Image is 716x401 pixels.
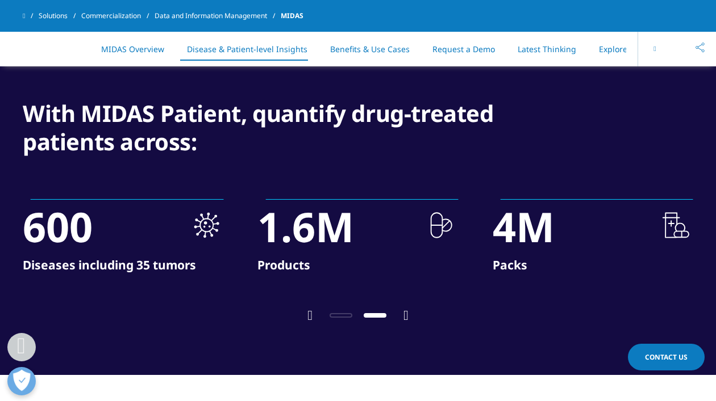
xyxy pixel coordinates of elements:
[281,6,303,26] span: MIDAS
[432,44,495,54] a: Request a Demo
[364,313,386,318] span: Go to slide 2
[493,203,555,250] div: 4M
[599,44,650,54] a: Explore More
[518,44,576,54] a: Latest Thinking
[155,6,281,26] a: Data and Information Management
[330,44,410,54] a: Benefits & Use Cases
[493,256,693,282] p: Packs
[257,203,354,250] div: 1.6M
[101,44,164,54] a: MIDAS Overview
[330,313,352,318] span: Go to slide 1
[23,203,93,250] div: 600
[39,6,81,26] a: Solutions
[628,344,705,370] a: Contact Us
[257,256,458,282] p: Products
[257,196,458,282] div: 3 / 4
[7,367,36,395] button: Open Preferences
[187,44,307,54] a: Disease & Patient-level Insights
[23,99,522,162] h3: With MIDAS Patient, quantify drug-treated patients across:
[307,305,313,324] div: Previous slide
[23,256,223,282] p: Diseases including 35 tumors
[645,352,688,362] span: Contact Us
[23,196,223,282] div: 2 / 4
[81,6,155,26] a: Commercialization
[403,305,409,324] div: Next slide
[493,196,693,282] div: 4 / 4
